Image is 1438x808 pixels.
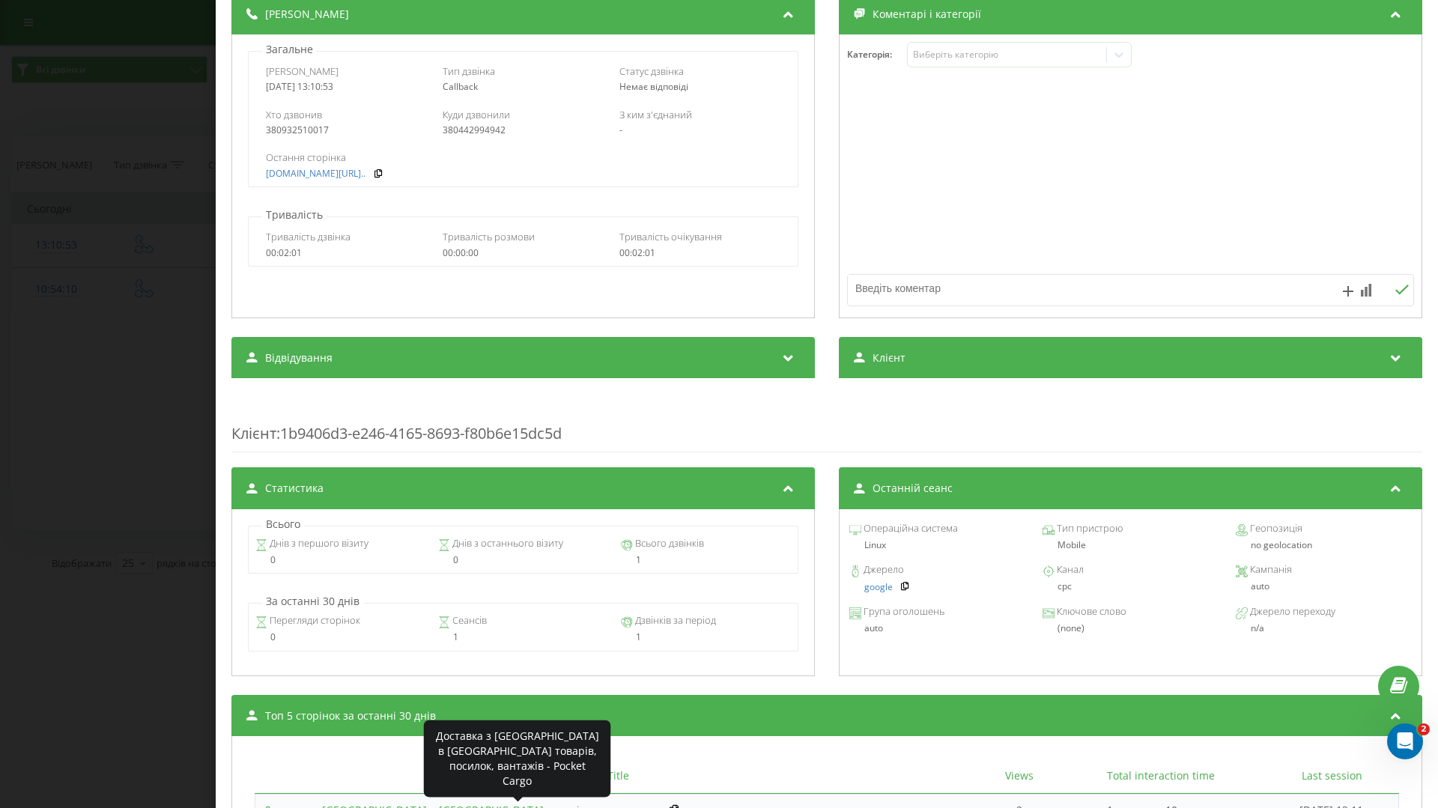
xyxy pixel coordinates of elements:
[266,125,427,136] div: 380932510017
[1055,604,1126,619] span: Ключове слово
[861,604,944,619] span: Група оголошень
[982,759,1057,794] th: Views
[255,632,425,643] div: 0
[262,207,327,222] p: Тривалість
[1248,521,1302,536] span: Геопозиція
[849,540,1025,550] div: Linux
[1043,581,1219,592] div: cpc
[1387,723,1423,759] iframe: Intercom live chat
[266,168,365,179] a: [DOMAIN_NAME][URL]..
[443,230,535,243] span: Тривалість розмови
[619,248,780,258] div: 00:02:01
[873,350,905,365] span: Клієнт
[1248,604,1335,619] span: Джерело переходу
[265,350,333,365] span: Відвідування
[1043,540,1219,550] div: Mobile
[621,555,791,565] div: 1
[443,108,510,121] span: Куди дзвонили
[438,555,608,565] div: 0
[621,632,791,643] div: 1
[265,7,349,22] span: [PERSON_NAME]
[1043,623,1219,634] div: (none)
[231,423,276,443] span: Клієнт
[262,517,304,532] p: Всього
[265,708,436,723] span: Топ 5 сторінок за останні 30 днів
[231,393,1422,452] div: : 1b9406d3-e246-4165-8693-f80b6e15dc5d
[266,82,427,92] div: [DATE] 13:10:53
[1236,581,1412,592] div: auto
[619,230,722,243] span: Тривалість очікування
[262,42,317,57] p: Загальне
[849,623,1025,634] div: auto
[633,536,704,551] span: Всього дзвінків
[265,481,324,496] span: Статистика
[266,108,322,121] span: Хто дзвонив
[633,613,716,628] span: Дзвінків за період
[266,248,427,258] div: 00:02:01
[619,80,688,93] span: Немає відповіді
[267,613,360,628] span: Перегляди сторінок
[438,632,608,643] div: 1
[266,64,339,78] span: [PERSON_NAME]
[1248,562,1292,577] span: Кампанія
[266,230,351,243] span: Тривалість дзвінка
[262,594,363,609] p: За останні 30 днів
[1236,540,1412,550] div: no geolocation
[443,248,604,258] div: 00:00:00
[443,64,495,78] span: Тип дзвінка
[1055,562,1084,577] span: Канал
[1055,521,1123,536] span: Тип пристрою
[434,729,601,789] div: Доставка з [GEOGRAPHIC_DATA] в [GEOGRAPHIC_DATA] товарів, посилок, вантажів - Pocket Cargo
[861,562,904,577] span: Джерело
[864,582,893,592] a: google
[1264,759,1399,794] th: Last session
[873,7,981,22] span: Коментарі і категорії
[266,151,346,164] span: Остання сторінка
[873,481,953,496] span: Останній сеанс
[450,536,563,551] span: Днів з останнього візиту
[443,125,604,136] div: 380442994942
[267,536,368,551] span: Днів з першого візиту
[619,64,684,78] span: Статус дзвінка
[861,521,958,536] span: Операційна система
[450,613,487,628] span: Сеансів
[619,125,780,136] div: -
[847,49,907,60] h4: Категорія :
[1251,623,1412,634] div: n/a
[1418,723,1430,735] span: 2
[255,555,425,565] div: 0
[913,49,1100,61] div: Виберіть категорію
[255,759,982,794] th: Title
[619,108,692,121] span: З ким з'єднаний
[443,80,478,93] span: Callback
[1057,759,1264,794] th: Total interaction time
